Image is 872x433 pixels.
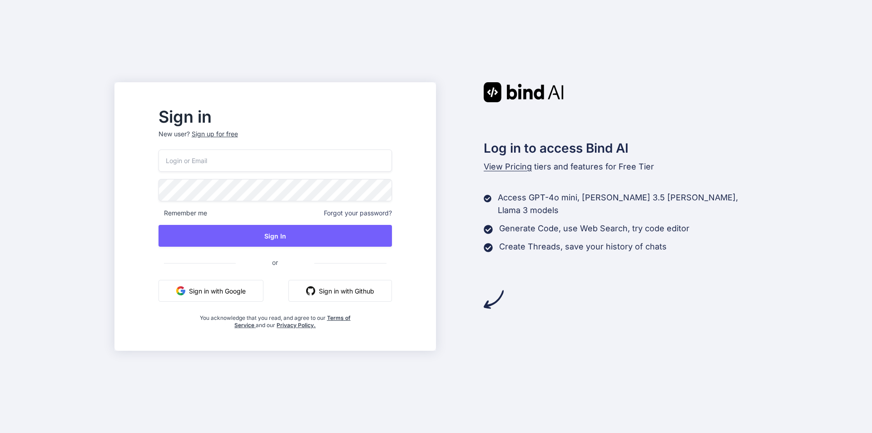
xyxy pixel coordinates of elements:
img: Bind AI logo [484,82,564,102]
a: Terms of Service [234,314,351,328]
span: View Pricing [484,162,532,171]
p: Access GPT-4o mini, [PERSON_NAME] 3.5 [PERSON_NAME], Llama 3 models [498,191,758,217]
p: New user? [159,129,392,149]
div: You acknowledge that you read, and agree to our and our [197,309,353,329]
span: or [236,251,314,274]
p: Create Threads, save your history of chats [499,240,667,253]
a: Privacy Policy. [277,322,316,328]
img: github [306,286,315,295]
span: Remember me [159,209,207,218]
h2: Sign in [159,109,392,124]
input: Login or Email [159,149,392,172]
button: Sign In [159,225,392,247]
span: Forgot your password? [324,209,392,218]
button: Sign in with Google [159,280,263,302]
button: Sign in with Github [288,280,392,302]
p: tiers and features for Free Tier [484,160,758,173]
h2: Log in to access Bind AI [484,139,758,158]
p: Generate Code, use Web Search, try code editor [499,222,689,235]
img: arrow [484,289,504,309]
div: Sign up for free [192,129,238,139]
img: google [176,286,185,295]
